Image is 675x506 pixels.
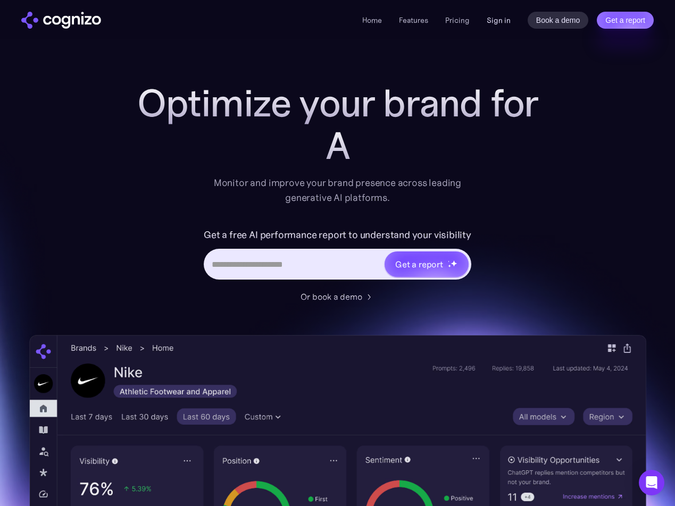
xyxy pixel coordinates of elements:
[21,12,101,29] img: cognizo logo
[487,14,511,27] a: Sign in
[21,12,101,29] a: home
[597,12,654,29] a: Get a report
[639,470,664,495] div: Open Intercom Messenger
[395,258,443,271] div: Get a report
[445,15,470,25] a: Pricing
[399,15,428,25] a: Features
[125,124,551,167] div: A
[29,62,37,70] img: tab_domain_overview_orange.svg
[125,82,551,124] h1: Optimize your brand for
[528,12,589,29] a: Book a demo
[448,260,449,262] img: star
[384,250,470,278] a: Get a reportstarstarstar
[106,62,114,70] img: tab_keywords_by_traffic_grey.svg
[448,264,452,268] img: star
[30,17,52,26] div: v 4.0.25
[362,15,382,25] a: Home
[17,17,26,26] img: logo_orange.svg
[204,226,471,243] label: Get a free AI performance report to understand your visibility
[301,290,362,303] div: Or book a demo
[204,226,471,285] form: Hero URL Input Form
[451,260,457,267] img: star
[207,175,469,205] div: Monitor and improve your brand presence across leading generative AI platforms.
[28,28,76,36] div: Domain: [URL]
[301,290,375,303] a: Or book a demo
[17,28,26,36] img: website_grey.svg
[118,63,179,70] div: Keywords by Traffic
[40,63,95,70] div: Domain Overview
